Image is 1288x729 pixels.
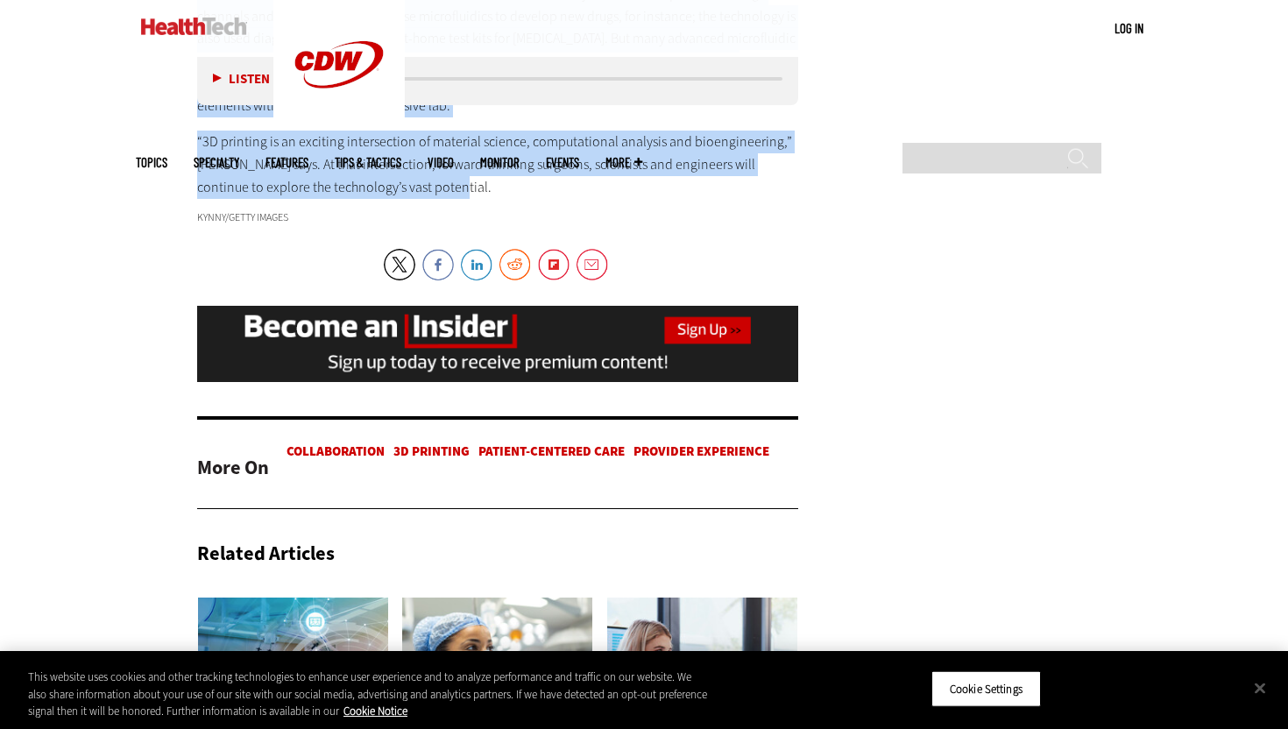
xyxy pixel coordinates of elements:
img: Home [141,18,247,35]
a: More information about your privacy [343,704,407,718]
a: Provider Experience [633,442,769,460]
a: 3D printing [393,442,470,460]
span: More [605,156,642,169]
a: CDW [273,116,405,134]
button: Cookie Settings [931,670,1041,707]
h3: Related Articles [197,544,335,563]
a: Patient-Centered Care [478,442,625,460]
a: Events [546,156,579,169]
a: Log in [1115,20,1143,36]
div: This website uses cookies and other tracking technologies to enhance user experience and to analy... [28,669,709,720]
span: Specialty [194,156,239,169]
a: Video [428,156,454,169]
button: Close [1241,669,1279,707]
h3: More On [197,450,269,485]
a: Tips & Tactics [335,156,401,169]
a: MonITor [480,156,520,169]
div: kynny/Getty Images [197,212,798,223]
a: Collaboration [287,442,385,460]
div: User menu [1115,19,1143,38]
a: Features [265,156,308,169]
span: Topics [136,156,167,169]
